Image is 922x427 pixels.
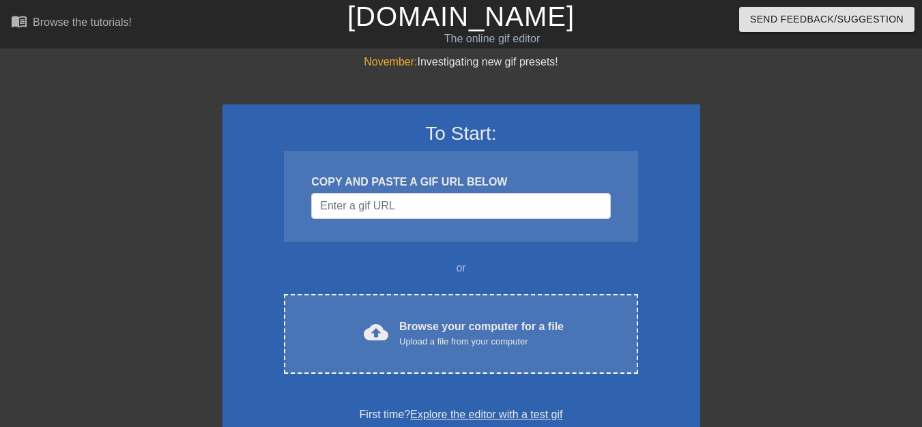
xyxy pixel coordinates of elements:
[240,407,682,423] div: First time?
[750,11,904,28] span: Send Feedback/Suggestion
[33,16,132,28] div: Browse the tutorials!
[258,260,665,276] div: or
[311,193,610,219] input: Username
[364,56,417,68] span: November:
[739,7,914,32] button: Send Feedback/Suggestion
[11,13,132,34] a: Browse the tutorials!
[11,13,27,29] span: menu_book
[222,54,700,70] div: Investigating new gif presets!
[399,335,564,349] div: Upload a file from your computer
[240,122,682,145] h3: To Start:
[410,409,562,420] a: Explore the editor with a test gif
[364,320,388,344] span: cloud_upload
[311,174,610,190] div: COPY AND PASTE A GIF URL BELOW
[399,319,564,349] div: Browse your computer for a file
[314,31,669,47] div: The online gif editor
[347,1,575,31] a: [DOMAIN_NAME]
